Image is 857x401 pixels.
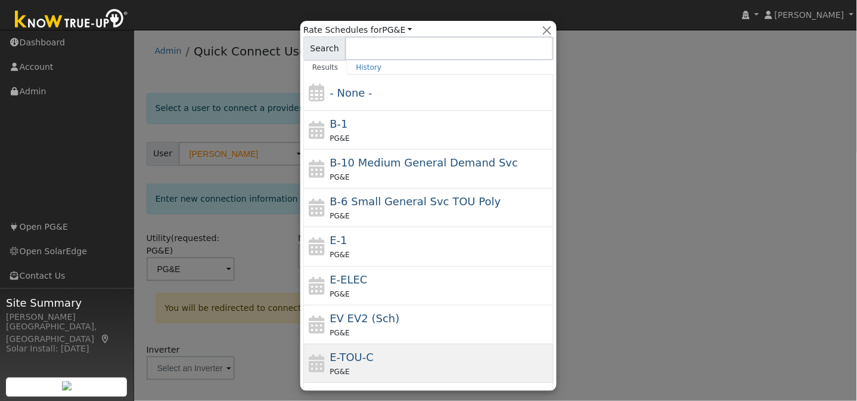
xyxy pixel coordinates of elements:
[330,118,348,130] span: B-1
[303,36,346,60] span: Search
[62,381,72,391] img: retrieve
[330,251,350,259] span: PG&E
[330,290,350,298] span: PG&E
[330,329,350,337] span: PG&E
[330,156,518,169] span: B-10 Medium General Demand Service (Primary Voltage)
[775,10,844,20] span: [PERSON_NAME]
[330,87,372,99] span: - None -
[383,25,413,35] a: PG&E
[330,273,368,286] span: E-ELEC
[6,311,128,323] div: [PERSON_NAME]
[6,343,128,355] div: Solar Install: [DATE]
[9,7,134,33] img: Know True-Up
[6,320,128,346] div: [GEOGRAPHIC_DATA], [GEOGRAPHIC_DATA]
[330,234,347,246] span: E-1
[330,351,374,363] span: E-TOU-C
[6,295,128,311] span: Site Summary
[330,312,400,325] span: Electric Vehicle EV2 (Sch)
[330,195,501,208] span: B-6 Small General Service TOU Poly Phase
[330,212,350,220] span: PG&E
[303,60,347,75] a: Results
[347,60,391,75] a: History
[330,368,350,376] span: PG&E
[100,334,111,344] a: Map
[303,24,412,36] span: Rate Schedules for
[330,173,350,181] span: PG&E
[330,134,350,143] span: PG&E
